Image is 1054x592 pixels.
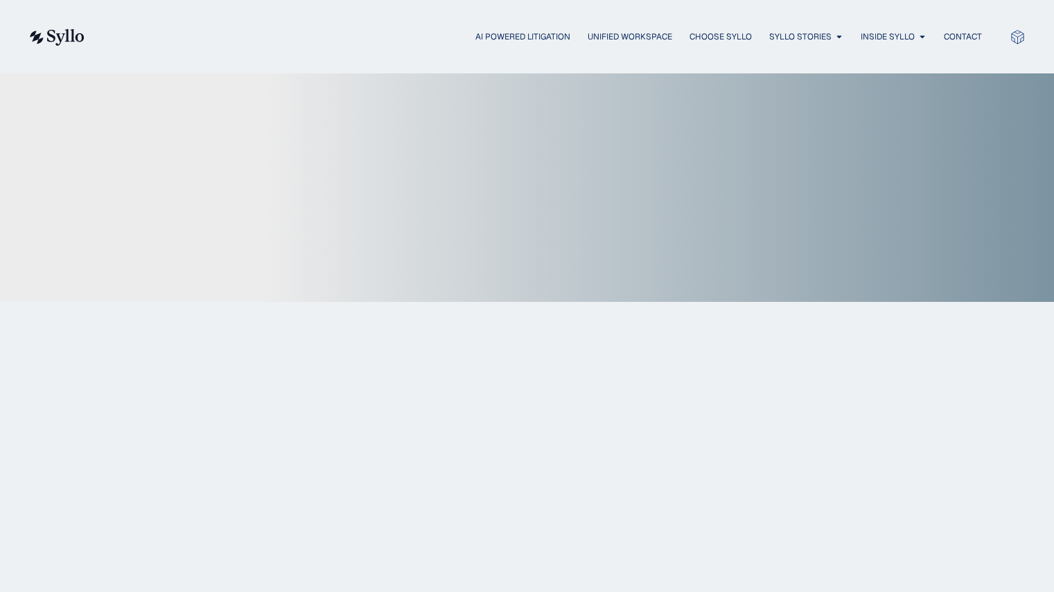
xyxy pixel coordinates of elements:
a: Contact [944,30,982,43]
div: Menu Toggle [112,30,982,44]
a: Inside Syllo [861,30,915,43]
a: Syllo Stories [769,30,832,43]
a: Unified Workspace [588,30,672,43]
a: Choose Syllo [690,30,752,43]
a: AI Powered Litigation [475,30,570,43]
nav: Menu [112,30,982,44]
img: syllo [28,29,85,46]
